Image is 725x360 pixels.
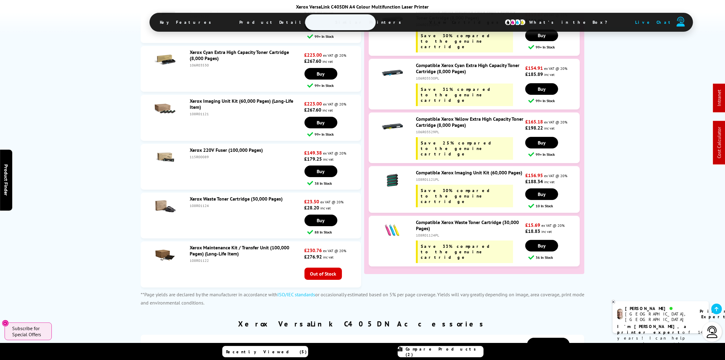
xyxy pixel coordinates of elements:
strong: £230.76 [304,247,322,253]
a: Intranet [716,90,722,106]
div: 106R03529PL [416,130,524,134]
a: Xerox 220V Fuser (100,000 Pages) [190,147,263,153]
span: Buy [317,217,325,223]
span: Buy [538,140,546,146]
span: inc vat [323,255,334,259]
strong: £165.18 [525,119,543,125]
span: ex VAT @ 20% [323,248,347,253]
div: 99+ In Stock [308,131,361,137]
button: Close [2,320,9,327]
strong: £18.83 [525,228,540,234]
strong: £276.92 [304,254,322,260]
a: Compatible Xerox Waste Toner Cartridge (30,000 Pages) [416,219,519,231]
span: View Cartridges [421,14,514,30]
strong: £223.00 [304,101,322,107]
span: Key Features [151,15,224,30]
span: Subscribe for Special Offers [12,325,46,337]
a: Cost Calculator [716,127,722,159]
img: Compatible Xerox Imaging Unit Kit (60,000 Pages) [382,169,403,191]
strong: £267.60 [304,107,322,113]
a: Xerox VersaLink C405DN Accessories [238,319,487,329]
strong: £188.34 [525,178,543,184]
span: Save 31% compared to the genuine cartridge [421,87,496,103]
span: inc vat [544,180,554,184]
span: Save 30% compared to the genuine cartridge [421,33,496,49]
strong: £198.22 [525,125,543,131]
strong: £15.69 [525,222,540,228]
div: 108R01121 [190,112,303,116]
span: inc vat [544,72,554,77]
strong: £223.00 [304,52,322,58]
div: 99+ In Stock [308,83,361,88]
div: 106R03530 [190,63,303,67]
strong: £185.89 [525,71,543,77]
span: Buy [538,191,546,197]
strong: £267.60 [304,58,322,64]
img: Xerox Maintenance Kit / Transfer Unit (100,000 Pages) (Long-Life Item) [154,244,176,266]
p: **Page yields are declared by the manufacturer in accordance with or occasionally estimated based... [141,290,584,307]
img: Compatible Xerox Yellow Extra High Capacity Toner Cartridge (8,000 Pages) [382,116,403,137]
span: Save 30% compared to the genuine cartridge [421,188,496,204]
span: Buy [538,86,546,92]
span: ex VAT @ 20% [544,66,567,71]
span: inc vat [323,157,334,162]
span: Live Chat [635,20,673,25]
strong: £149.38 [304,150,322,156]
div: 99+ In Stock [528,151,579,157]
a: ISO/IEC standards [277,291,315,298]
span: Save 25% compared to the genuine cartridge [421,140,497,157]
strong: £154.91 [525,65,543,71]
div: 99+ In Stock [528,44,579,50]
a: Compatible Xerox Yellow Extra High Capacity Toner Cartridge (8,000 Pages) [416,116,523,128]
span: Recently Viewed (5) [226,349,307,355]
span: What’s in the Box? [520,15,623,30]
a: Recently Viewed (5) [222,346,308,357]
img: user-headset-duotone.svg [677,17,685,27]
div: [GEOGRAPHIC_DATA], [GEOGRAPHIC_DATA] [625,311,692,322]
span: Save 33% compared to the genuine cartridge [421,244,496,260]
span: ex VAT @ 20% [323,151,347,155]
span: Compare Products (2) [406,346,483,357]
img: user-headset-light.svg [706,326,718,338]
strong: £156.95 [525,172,543,178]
span: inc vat [544,126,554,130]
span: Similar Printers [326,15,414,30]
img: Compatible Xerox Waste Toner Cartridge (30,000 Pages) [382,219,403,241]
a: Xerox Waste Toner Cartridge (30,000 Pages) [190,196,283,202]
div: 108R01124 [190,203,303,208]
img: Xerox Cyan Extra High Capacity Toner Cartridge (8,000 Pages) [154,49,176,70]
span: ex VAT @ 20% [323,53,347,58]
span: ex VAT @ 20% [544,120,567,124]
strong: £28.20 [304,205,319,211]
img: Xerox 220V Fuser (100,000 Pages) [154,147,176,168]
span: Product Details [231,15,320,30]
span: inc vat [541,229,552,234]
a: Xerox Cyan Extra High Capacity Toner Cartridge (8,000 Pages) [190,49,289,61]
div: 108R01122 [190,258,303,263]
div: 99+ In Stock [308,34,361,39]
span: ex VAT @ 20% [541,223,565,228]
div: 38 In Stock [308,180,361,186]
span: Buy [317,71,325,77]
div: 36 In Stock [528,255,579,260]
b: I'm [PERSON_NAME], a printer expert [617,324,688,335]
img: Xerox Imaging Unit Kit (60,000 Pages) (Long-Life Item) [154,98,176,119]
div: [PERSON_NAME] [625,306,692,311]
span: Buy [544,341,553,348]
div: 108R01124PL [416,233,524,237]
span: Buy [317,168,325,174]
span: Out of Stock [304,268,342,280]
a: Xerox Imaging Unit Kit (60,000 Pages) (Long-Life Item) [190,98,293,110]
span: Buy [317,119,325,126]
div: 106R03530PL [416,76,524,80]
span: inc vat [321,206,331,210]
span: ex VAT @ 20% [323,102,347,106]
div: Xerox VersaLink C405DN A4 Colour Multifunction Laser Printer [150,4,576,10]
strong: £179.25 [304,156,322,162]
a: Compatible Xerox Imaging Unit Kit (60,000 Pages) [416,169,522,176]
div: 88 In Stock [308,229,361,235]
span: inc vat [323,59,333,64]
img: Xerox Waste Toner Cartridge (30,000 Pages) [154,196,176,217]
div: 115R00089 [190,155,303,159]
img: ashley-livechat.png [617,309,623,319]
